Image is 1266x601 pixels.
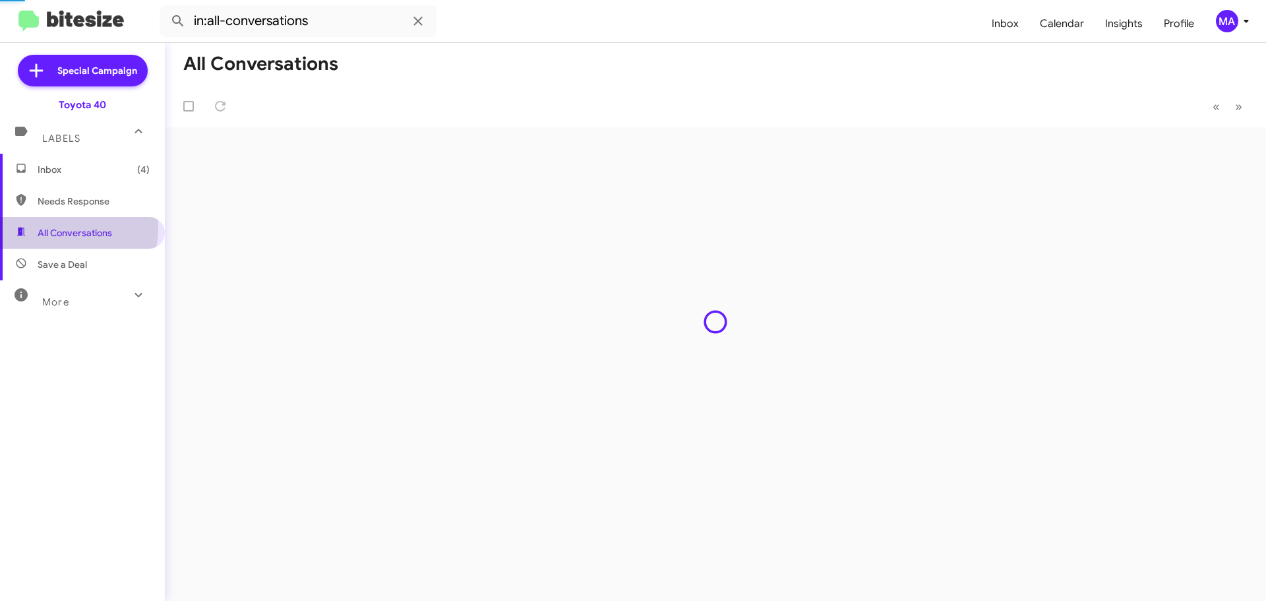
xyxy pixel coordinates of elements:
a: Special Campaign [18,55,148,86]
div: MA [1216,10,1238,32]
span: Save a Deal [38,258,87,271]
a: Inbox [981,5,1029,43]
button: MA [1205,10,1251,32]
span: » [1235,98,1242,115]
button: Previous [1205,93,1228,120]
a: Calendar [1029,5,1095,43]
span: (4) [137,163,150,176]
span: « [1213,98,1220,115]
span: All Conversations [38,226,112,239]
span: Needs Response [38,195,150,208]
a: Insights [1095,5,1153,43]
h1: All Conversations [183,53,338,75]
button: Next [1227,93,1250,120]
a: Profile [1153,5,1205,43]
div: Toyota 40 [59,98,106,111]
span: More [42,296,69,308]
input: Search [160,5,437,37]
nav: Page navigation example [1205,93,1250,120]
span: Special Campaign [57,64,137,77]
span: Labels [42,133,80,144]
span: Inbox [38,163,150,176]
